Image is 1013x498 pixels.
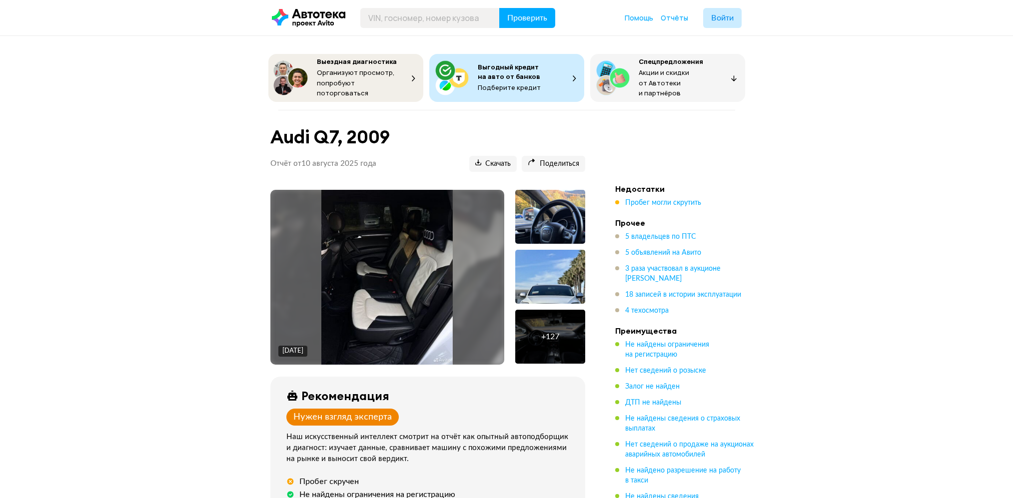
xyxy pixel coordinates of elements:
div: Нужен взгляд эксперта [293,412,392,423]
p: Отчёт от 10 августа 2025 года [270,159,376,169]
span: Не найдены сведения о страховых выплатах [625,415,740,432]
h1: Audi Q7, 2009 [270,126,585,148]
h4: Прочее [615,218,755,228]
span: Войти [711,14,734,22]
div: Рекомендация [301,389,389,403]
button: Выездная диагностикаОрганизуют просмотр, попробуют поторговаться [268,54,423,102]
span: Отчёты [661,13,688,22]
span: Залог не найден [625,383,680,390]
a: Помощь [625,13,653,23]
span: Помощь [625,13,653,22]
span: Нет сведений о розыске [625,367,706,374]
span: ДТП не найдены [625,399,681,406]
span: Скачать [475,159,511,169]
span: Организуют просмотр, попробуют поторговаться [317,68,395,97]
span: 4 техосмотра [625,307,669,314]
span: Выгодный кредит на авто от банков [478,62,540,81]
span: 5 владельцев по ПТС [625,233,696,240]
button: Проверить [499,8,555,28]
div: [DATE] [282,347,303,356]
span: Акции и скидки от Автотеки и партнёров [639,68,689,97]
button: Поделиться [522,156,585,172]
span: 18 записей в истории эксплуатации [625,291,741,298]
h4: Преимущества [615,326,755,336]
span: 3 раза участвовал в аукционе [PERSON_NAME] [625,265,721,282]
div: + 127 [541,332,559,342]
button: Скачать [469,156,517,172]
span: Нет сведений о продаже на аукционах аварийных автомобилей [625,441,754,458]
img: Main car [321,190,453,365]
span: Не найдено разрешение на работу в такси [625,467,741,484]
input: VIN, госномер, номер кузова [360,8,500,28]
span: Не найдены ограничения на регистрацию [625,341,709,358]
button: Выгодный кредит на авто от банковПодберите кредит [429,54,584,102]
a: Отчёты [661,13,688,23]
div: Наш искусственный интеллект смотрит на отчёт как опытный автоподборщик и диагност: изучает данные... [286,432,573,465]
button: Войти [703,8,742,28]
span: Спецпредложения [639,57,703,66]
span: Пробег могли скрутить [625,199,701,206]
span: Поделиться [528,159,579,169]
span: Проверить [507,14,547,22]
span: Выездная диагностика [317,57,397,66]
h4: Недостатки [615,184,755,194]
div: Пробег скручен [299,477,359,487]
button: СпецпредложенияАкции и скидки от Автотеки и партнёров [590,54,745,102]
span: 5 объявлений на Авито [625,249,701,256]
span: Подберите кредит [478,83,541,92]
